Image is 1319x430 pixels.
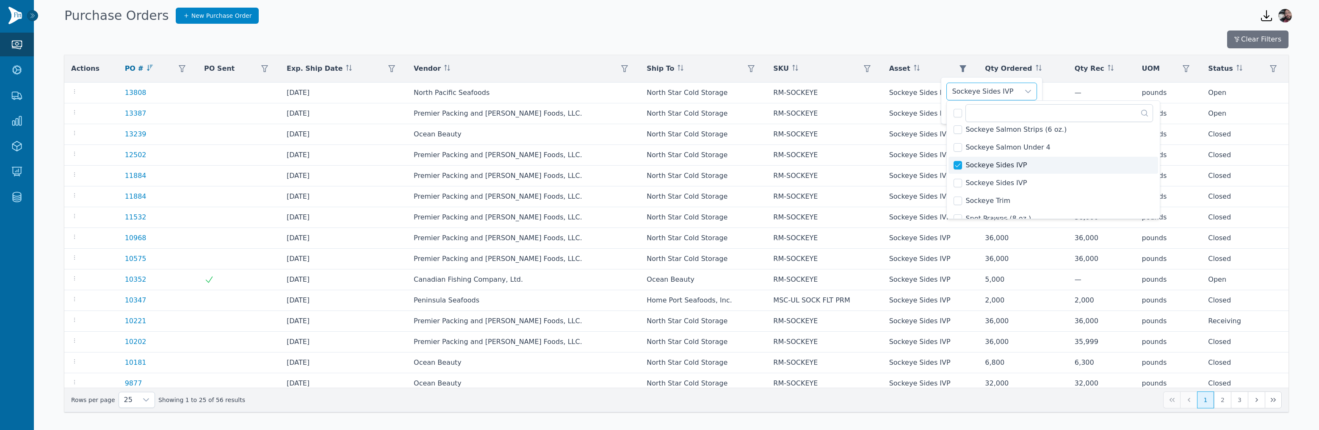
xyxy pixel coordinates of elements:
td: RM-SOCKEYE [766,103,882,124]
a: 13387 [125,108,147,119]
a: 10352 [125,275,147,285]
td: RM-SOCKEYE [766,124,882,145]
td: 36,000 [978,228,1068,249]
td: [DATE] [280,249,407,269]
td: North Star Cold Storage [640,249,766,269]
td: pounds [1135,311,1202,332]
span: Sockeye Salmon Under 4 [965,142,1050,153]
td: Peninsula Seafoods [407,290,640,311]
td: 6,300 [1068,352,1135,373]
span: Actions [71,64,100,74]
td: Sockeye Sides IVP [882,352,979,373]
td: Sockeye Sides IVP [882,269,979,290]
td: Closed [1201,290,1289,311]
span: Sockeye Sides IVP [965,160,1027,170]
td: RM-SOCKEYE [766,269,882,290]
td: 2,000 [978,290,1068,311]
span: Ship To [647,64,674,74]
td: [DATE] [280,269,407,290]
td: Premier Packing and [PERSON_NAME] Foods, LLC. [407,166,640,186]
td: Sockeye Sides IVP [882,228,979,249]
td: Closed [1201,207,1289,228]
td: Home Port Seafoods, Inc. [640,290,766,311]
span: Vendor [414,64,441,74]
td: Closed [1201,332,1289,352]
span: SKU [773,64,789,74]
td: North Star Cold Storage [640,166,766,186]
td: Premier Packing and [PERSON_NAME] Foods, LLC. [407,332,640,352]
td: [DATE] [280,166,407,186]
td: 36,000 [978,249,1068,269]
span: Qty Ordered [985,64,1032,74]
span: Exp. Ship Date [287,64,343,74]
span: PO Sent [204,64,235,74]
img: Gareth Morales [1278,9,1292,22]
td: Sockeye Sides IVP [882,249,979,269]
td: RM-SOCKEYE [766,249,882,269]
li: Sockeye Salmon Strips (6 oz.) [948,121,1158,138]
span: Asset [889,64,910,74]
a: 13808 [125,88,147,98]
td: North Pacific Seafoods [407,83,640,103]
td: — [1068,83,1135,103]
a: 13239 [125,129,147,139]
td: Canadian Fishing Company, Ltd. [407,269,640,290]
a: 10181 [125,358,147,368]
a: 11884 [125,171,147,181]
td: — [1068,269,1135,290]
a: 10575 [125,254,147,264]
td: Sockeye Sides IVP [882,311,979,332]
td: Premier Packing and [PERSON_NAME] Foods, LLC. [407,103,640,124]
a: 12502 [125,150,147,160]
td: [DATE] [280,103,407,124]
td: Premier Packing and [PERSON_NAME] Foods, LLC. [407,228,640,249]
span: UOM [1142,64,1160,74]
td: [DATE] [280,311,407,332]
td: pounds [1135,269,1202,290]
li: Sockeye Sides IVP [948,157,1158,174]
td: pounds [1135,103,1202,124]
td: Closed [1201,249,1289,269]
span: Sockeye Sides IVP [965,178,1027,188]
td: Ocean Beauty [407,352,640,373]
a: 9877 [125,378,142,388]
td: RM-SOCKEYE [766,145,882,166]
td: Premier Packing and [PERSON_NAME] Foods, LLC. [407,207,640,228]
td: Sockeye Sides IVP [882,207,979,228]
td: North Star Cold Storage [640,83,766,103]
span: Rows per page [119,392,138,408]
td: pounds [1135,352,1202,373]
td: MSC-UL SOCK FLT PRM [766,290,882,311]
td: North Star Cold Storage [640,103,766,124]
button: Clear Filters [1227,31,1289,48]
span: Sockeye Trim [965,196,1010,206]
li: Sockeye Sides IVP [948,175,1158,191]
td: 6,800 [978,352,1068,373]
td: [DATE] [280,373,407,394]
td: [DATE] [280,290,407,311]
h1: Purchase Orders [64,8,169,23]
td: pounds [1135,332,1202,352]
td: RM-SOCKEYE [766,332,882,352]
td: 36,000 [1068,311,1135,332]
a: 11532 [125,212,147,222]
td: 32,000 [978,373,1068,394]
td: Closed [1201,228,1289,249]
td: RM-SOCKEYE [766,186,882,207]
td: 36,000 [978,311,1068,332]
li: Spot Prawns (8 oz.) [948,210,1158,227]
td: Open [1201,103,1289,124]
a: 10202 [125,337,147,347]
td: Closed [1201,373,1289,394]
span: Status [1208,64,1233,74]
button: Page 3 [1231,391,1248,408]
td: Open [1201,83,1289,103]
td: pounds [1135,166,1202,186]
td: [DATE] [280,352,407,373]
span: Spot Prawns (8 oz.) [965,214,1031,224]
td: RM-SOCKEYE [766,311,882,332]
td: pounds [1135,373,1202,394]
td: pounds [1135,186,1202,207]
td: North Star Cold Storage [640,352,766,373]
li: Sockeye Salmon Under 4 [948,139,1158,156]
